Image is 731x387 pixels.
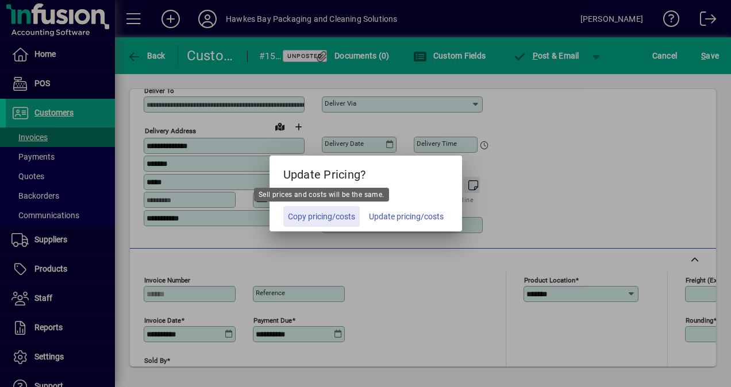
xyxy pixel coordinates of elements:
[270,156,462,189] h5: Update Pricing?
[254,188,389,202] div: Sell prices and costs will be the same.
[369,211,444,223] span: Update pricing/costs
[288,211,355,223] span: Copy pricing/costs
[283,206,360,227] button: Copy pricing/costs
[364,206,448,227] button: Update pricing/costs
